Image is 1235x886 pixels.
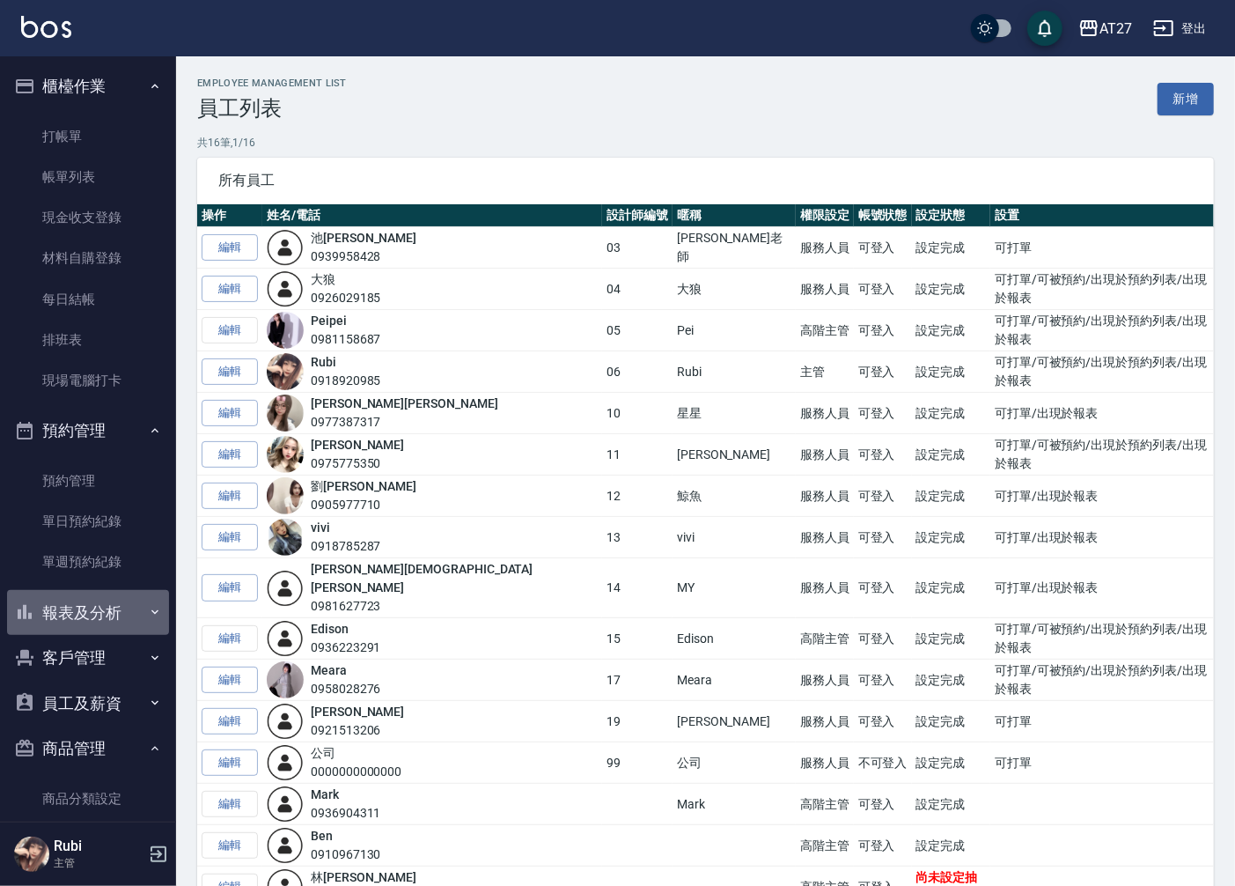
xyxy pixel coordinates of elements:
[912,742,990,784] td: 設定完成
[202,749,258,777] a: 編輯
[7,726,169,772] button: 商品管理
[673,618,796,660] td: Edison
[197,96,347,121] h3: 員工列表
[796,825,854,867] td: 高階主管
[7,279,169,320] a: 每日結帳
[311,289,381,307] div: 0926029185
[912,269,990,310] td: 設定完成
[796,558,854,618] td: 服務人員
[912,393,990,434] td: 設定完成
[912,434,990,476] td: 設定完成
[673,784,796,825] td: Mark
[673,434,796,476] td: [PERSON_NAME]
[7,157,169,197] a: 帳單列表
[796,701,854,742] td: 服務人員
[673,476,796,517] td: 鯨魚
[267,519,304,556] img: avatar.jpeg
[990,204,1214,227] th: 設置
[311,746,335,760] a: 公司
[912,227,990,269] td: 設定完成
[796,434,854,476] td: 服務人員
[311,787,339,801] a: Mark
[21,16,71,38] img: Logo
[267,312,304,349] img: avatar.jpeg
[7,635,169,681] button: 客戶管理
[218,172,1193,189] span: 所有員工
[202,358,258,386] a: 編輯
[262,204,602,227] th: 姓名/電話
[912,784,990,825] td: 設定完成
[311,597,598,616] div: 0981627723
[7,408,169,454] button: 預約管理
[202,276,258,303] a: 編輯
[796,204,854,227] th: 權限設定
[202,441,258,469] a: 編輯
[311,355,336,369] a: Rubi
[311,521,330,535] a: vivi
[311,438,404,452] a: [PERSON_NAME]
[796,476,854,517] td: 服務人員
[311,721,404,740] div: 0921513206
[267,477,304,514] img: avatar.jpeg
[990,393,1214,434] td: 可打單/出現於報表
[7,116,169,157] a: 打帳單
[7,542,169,582] a: 單週預約紀錄
[796,742,854,784] td: 服務人員
[990,558,1214,618] td: 可打單/出現於報表
[7,779,169,819] a: 商品分類設定
[602,204,673,227] th: 設計師編號
[602,269,673,310] td: 04
[311,372,381,390] div: 0918920985
[267,744,304,781] img: user-login-man-human-body-mobile-person-512.png
[311,705,404,719] a: [PERSON_NAME]
[854,660,912,701] td: 可登入
[673,310,796,351] td: Pei
[197,78,347,89] h2: Employee Management List
[602,310,673,351] td: 05
[912,701,990,742] td: 設定完成
[202,708,258,735] a: 編輯
[7,501,169,542] a: 單日預約紀錄
[673,227,796,269] td: [PERSON_NAME]老師
[202,524,258,551] a: 編輯
[267,703,304,740] img: user-login-man-human-body-mobile-person-512.png
[267,395,304,432] img: avatar.jpeg
[311,247,416,266] div: 0939958428
[267,827,304,864] img: user-login-man-human-body-mobile-person-512.png
[14,837,49,872] img: Person
[54,855,143,871] p: 主管
[311,314,347,328] a: Peipei
[311,537,381,556] div: 0918785287
[267,786,304,823] img: user-login-man-human-body-mobile-person-512.png
[854,351,912,393] td: 可登入
[854,825,912,867] td: 可登入
[854,701,912,742] td: 可登入
[912,660,990,701] td: 設定完成
[602,660,673,701] td: 17
[854,204,912,227] th: 帳號狀態
[673,701,796,742] td: [PERSON_NAME]
[311,231,416,245] a: 池[PERSON_NAME]
[311,396,498,410] a: [PERSON_NAME][PERSON_NAME]
[202,234,258,262] a: 編輯
[796,517,854,558] td: 服務人員
[854,476,912,517] td: 可登入
[912,476,990,517] td: 設定完成
[202,483,258,510] a: 編輯
[912,825,990,867] td: 設定完成
[673,269,796,310] td: 大狼
[990,434,1214,476] td: 可打單/可被預約/出現於預約列表/出現於報表
[602,227,673,269] td: 03
[990,517,1214,558] td: 可打單/出現於報表
[54,838,143,855] h5: Rubi
[267,436,304,473] img: avatar.jpeg
[990,351,1214,393] td: 可打單/可被預約/出現於預約列表/出現於報表
[197,135,1214,151] p: 共 16 筆, 1 / 16
[912,351,990,393] td: 設定完成
[202,574,258,602] a: 編輯
[267,270,304,307] img: user-login-man-human-body-mobile-person-512.png
[267,353,304,390] img: avatar.jpeg
[796,351,854,393] td: 主管
[311,804,381,823] div: 0936904311
[1146,12,1214,45] button: 登出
